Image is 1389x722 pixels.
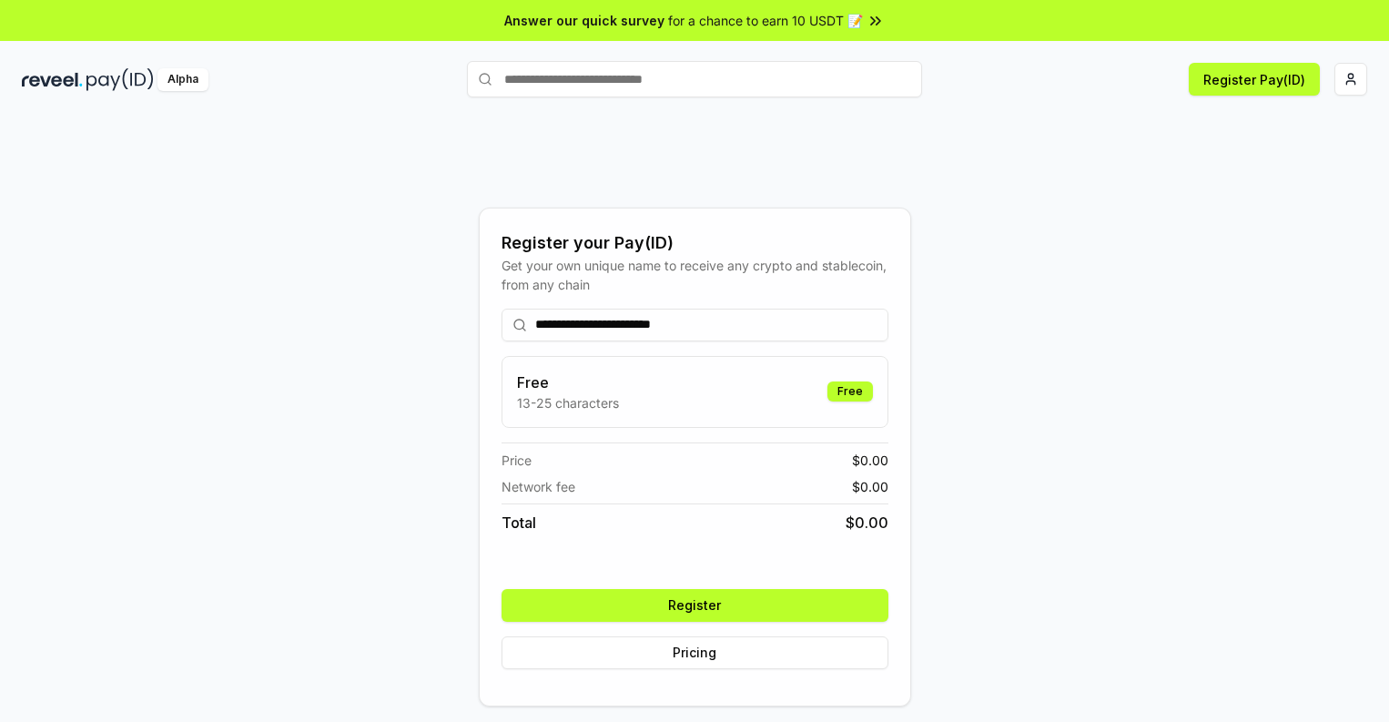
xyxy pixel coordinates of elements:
[517,393,619,412] p: 13-25 characters
[502,230,888,256] div: Register your Pay(ID)
[502,636,888,669] button: Pricing
[1189,63,1320,96] button: Register Pay(ID)
[502,256,888,294] div: Get your own unique name to receive any crypto and stablecoin, from any chain
[852,451,888,470] span: $ 0.00
[22,68,83,91] img: reveel_dark
[502,451,532,470] span: Price
[502,589,888,622] button: Register
[86,68,154,91] img: pay_id
[502,512,536,534] span: Total
[502,477,575,496] span: Network fee
[504,11,664,30] span: Answer our quick survey
[852,477,888,496] span: $ 0.00
[668,11,863,30] span: for a chance to earn 10 USDT 📝
[517,371,619,393] h3: Free
[157,68,208,91] div: Alpha
[846,512,888,534] span: $ 0.00
[827,381,873,402] div: Free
